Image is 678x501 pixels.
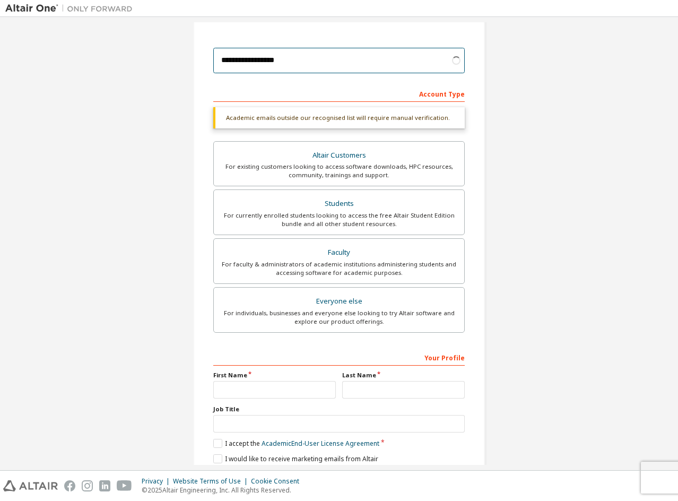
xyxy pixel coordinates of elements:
div: For currently enrolled students looking to access the free Altair Student Edition bundle and all ... [220,211,458,228]
div: For faculty & administrators of academic institutions administering students and accessing softwa... [220,260,458,277]
p: © 2025 Altair Engineering, Inc. All Rights Reserved. [142,486,306,495]
div: Students [220,196,458,211]
img: linkedin.svg [99,480,110,491]
img: instagram.svg [82,480,93,491]
div: Your Profile [213,349,465,366]
div: For existing customers looking to access software downloads, HPC resources, community, trainings ... [220,162,458,179]
div: Account Type [213,85,465,102]
label: I accept the [213,439,379,448]
img: Altair One [5,3,138,14]
div: Altair Customers [220,148,458,163]
a: Academic End-User License Agreement [262,439,379,448]
div: For individuals, businesses and everyone else looking to try Altair software and explore our prod... [220,309,458,326]
div: Cookie Consent [251,477,306,486]
label: Last Name [342,371,465,379]
img: youtube.svg [117,480,132,491]
img: altair_logo.svg [3,480,58,491]
div: Privacy [142,477,173,486]
label: I would like to receive marketing emails from Altair [213,454,378,463]
div: Website Terms of Use [173,477,251,486]
div: Faculty [220,245,458,260]
label: Job Title [213,405,465,413]
div: Everyone else [220,294,458,309]
div: Academic emails outside our recognised list will require manual verification. [213,107,465,128]
label: First Name [213,371,336,379]
img: facebook.svg [64,480,75,491]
